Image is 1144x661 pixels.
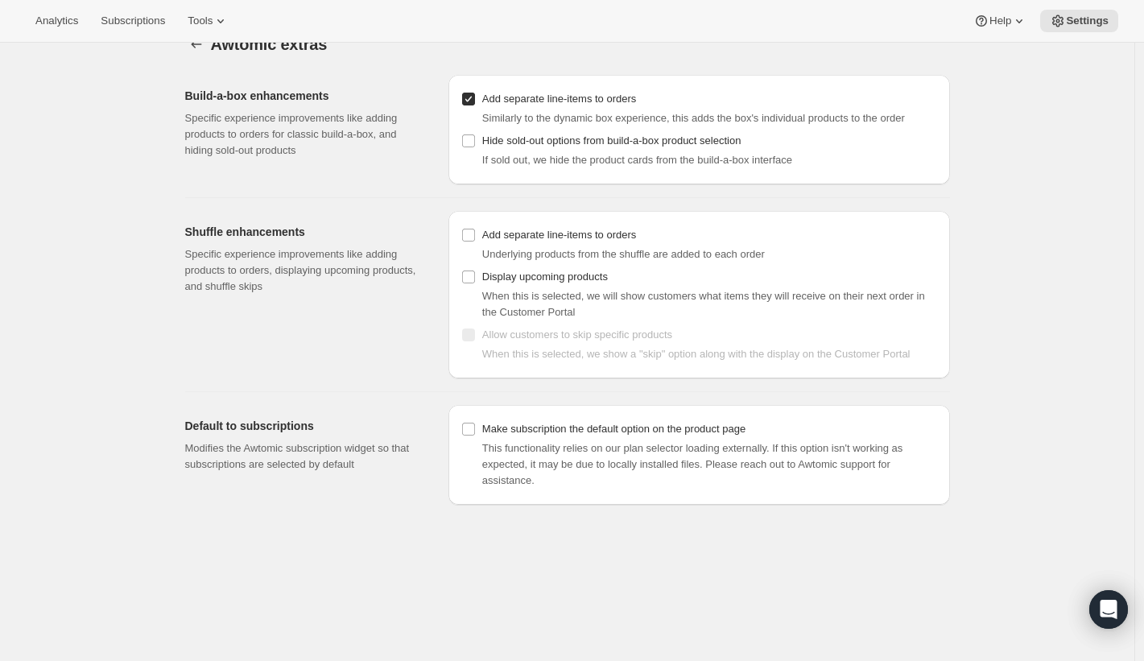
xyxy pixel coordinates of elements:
span: Hide sold-out options from build-a-box product selection [482,134,741,147]
span: Add separate line-items to orders [482,93,636,105]
div: Open Intercom Messenger [1089,590,1128,629]
p: Specific experience improvements like adding products to orders, displaying upcoming products, an... [185,246,423,295]
span: Help [989,14,1011,27]
span: Similarly to the dynamic box experience, this adds the box's individual products to the order [482,112,905,124]
button: Analytics [26,10,88,32]
button: Settings [185,33,208,56]
h2: Default to subscriptions [185,418,423,434]
span: This functionality relies on our plan selector loading externally. If this option isn't working a... [482,442,903,486]
span: When this is selected, we will show customers what items they will receive on their next order in... [482,290,925,318]
span: Settings [1066,14,1109,27]
span: If sold out, we hide the product cards from the build-a-box interface [482,154,792,166]
h2: Build-a-box enhancements [185,88,423,104]
p: Modifies the Awtomic subscription widget so that subscriptions are selected by default [185,440,423,473]
p: Specific experience improvements like adding products to orders for classic build-a-box, and hidi... [185,110,423,159]
button: Settings [1040,10,1118,32]
span: Allow customers to skip specific products [482,328,672,341]
span: Display upcoming products [482,271,608,283]
span: Add separate line-items to orders [482,229,636,241]
span: Awtomic extras [211,35,328,53]
button: Subscriptions [91,10,175,32]
span: Underlying products from the shuffle are added to each order [482,248,765,260]
span: Analytics [35,14,78,27]
span: Make subscription the default option on the product page [482,423,745,435]
span: Subscriptions [101,14,165,27]
button: Tools [178,10,238,32]
button: Help [964,10,1037,32]
span: Tools [188,14,213,27]
h2: Shuffle enhancements [185,224,423,240]
span: When this is selected, we show a "skip" option along with the display on the Customer Portal [482,348,911,360]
